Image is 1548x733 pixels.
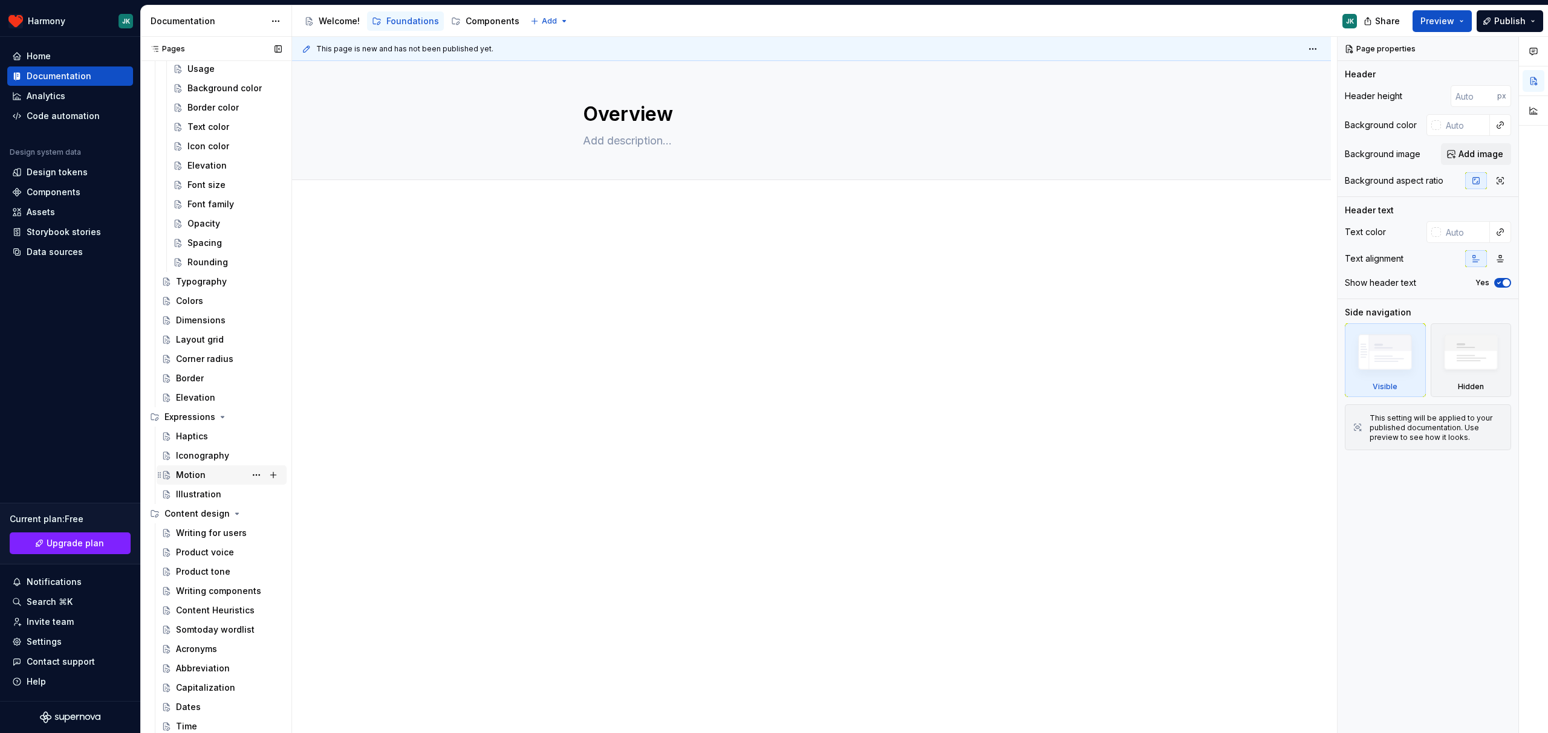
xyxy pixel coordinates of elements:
div: Usage [187,63,215,75]
div: Page tree [299,9,524,33]
button: Share [1358,10,1408,32]
div: Pages [145,44,185,54]
div: Design system data [10,147,81,157]
a: Components [7,182,133,202]
div: Contact support [27,656,95,668]
div: Invite team [27,616,74,628]
div: JK [1346,16,1354,26]
label: Yes [1475,278,1489,288]
div: Documentation [27,70,91,82]
a: Elevation [168,156,287,175]
div: Home [27,50,51,62]
div: Foundations [386,15,439,27]
div: Haptics [176,430,208,442]
a: Iconography [157,446,287,465]
a: Corner radius [157,349,287,369]
a: Spacing [168,233,287,253]
div: Corner radius [176,353,233,365]
div: Text color [1345,226,1386,238]
a: Components [446,11,524,31]
div: Icon color [187,140,229,152]
button: HarmonyJK [2,8,138,34]
a: Content Heuristics [157,601,287,620]
div: Visible [1373,382,1397,392]
a: Storybook stories [7,222,133,242]
span: Publish [1494,15,1526,27]
div: Welcome! [319,15,360,27]
div: Illustration [176,488,221,500]
div: Content design [145,504,287,523]
a: Dimensions [157,311,287,330]
a: Product tone [157,562,287,581]
a: Dates [157,697,287,717]
a: Code automation [7,106,133,126]
div: Writing for users [176,527,247,539]
div: Background aspect ratio [1345,175,1443,187]
a: Somtoday wordlist [157,620,287,639]
div: Colors [176,295,203,307]
div: Background image [1345,148,1420,160]
a: Data sources [7,242,133,262]
button: Help [7,672,133,691]
div: Side navigation [1345,306,1411,318]
a: Text color [168,117,287,137]
div: Opacity [187,218,220,230]
a: Illustration [157,485,287,504]
span: Add [542,16,557,26]
div: Header text [1345,204,1394,216]
input: Auto [1441,221,1490,243]
button: Search ⌘K [7,592,133,612]
div: Dates [176,701,201,713]
button: Preview [1413,10,1472,32]
button: Publish [1477,10,1543,32]
span: Add image [1459,148,1503,160]
a: Font family [168,195,287,214]
span: Preview [1420,15,1454,27]
div: This setting will be applied to your published documentation. Use preview to see how it looks. [1370,413,1503,442]
div: Data sources [27,246,83,258]
a: Invite team [7,612,133,631]
div: Acronyms [176,643,217,655]
div: Typography [176,276,227,288]
a: Documentation [7,66,133,86]
a: Typography [157,272,287,291]
div: Layout grid [176,334,224,346]
a: Haptics [157,427,287,446]
textarea: Overview [580,100,1038,129]
div: Background color [187,82,262,94]
span: This page is new and has not been published yet. [316,44,493,54]
div: Motion [176,469,206,481]
input: Auto [1441,114,1490,136]
div: Hidden [1431,323,1512,397]
span: Upgrade plan [47,537,104,549]
div: Text color [187,121,229,133]
div: Border color [187,102,239,114]
a: Icon color [168,137,287,156]
div: Design tokens [27,166,88,178]
div: Notifications [27,576,82,588]
a: Rounding [168,253,287,272]
a: Usage [168,59,287,79]
div: Expressions [164,411,215,423]
div: Font size [187,179,226,191]
a: Capitalization [157,678,287,697]
div: Content Heuristics [176,604,255,616]
div: Spacing [187,237,222,249]
svg: Supernova Logo [40,711,100,723]
a: Layout grid [157,330,287,349]
div: Font family [187,198,234,210]
div: Elevation [176,392,215,404]
div: Settings [27,636,62,648]
div: Header [1345,68,1376,80]
div: JK [122,16,130,26]
p: px [1497,91,1506,101]
div: Abbreviation [176,662,230,674]
div: Border [176,372,204,384]
div: Documentation [151,15,265,27]
a: Colors [157,291,287,311]
div: Capitalization [176,682,235,694]
button: Notifications [7,572,133,592]
button: Add [527,13,572,30]
a: Border [157,369,287,388]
